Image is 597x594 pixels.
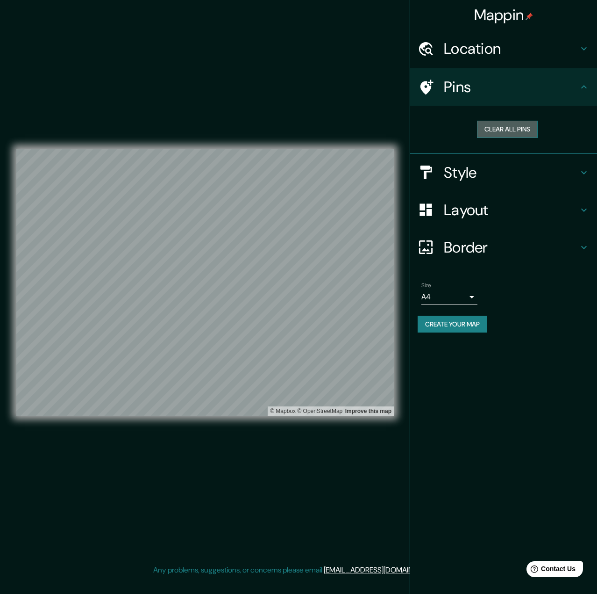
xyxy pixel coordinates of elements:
h4: Location [444,39,578,58]
a: [EMAIL_ADDRESS][DOMAIN_NAME] [324,565,439,575]
p: Any problems, suggestions, or concerns please email . [153,565,441,576]
div: Layout [410,191,597,229]
canvas: Map [16,149,394,416]
div: Border [410,229,597,266]
a: Mapbox [270,408,296,414]
button: Create your map [418,316,487,333]
img: pin-icon.png [526,13,533,20]
iframe: Help widget launcher [514,558,587,584]
h4: Style [444,163,578,182]
h4: Mappin [474,6,533,24]
div: Style [410,154,597,191]
label: Size [421,281,431,289]
div: A4 [421,290,477,304]
a: Map feedback [345,408,391,414]
div: Pins [410,68,597,106]
h4: Border [444,238,578,257]
h4: Layout [444,201,578,219]
button: Clear all pins [477,121,538,138]
div: Location [410,30,597,67]
a: OpenStreetMap [297,408,342,414]
h4: Pins [444,78,578,96]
